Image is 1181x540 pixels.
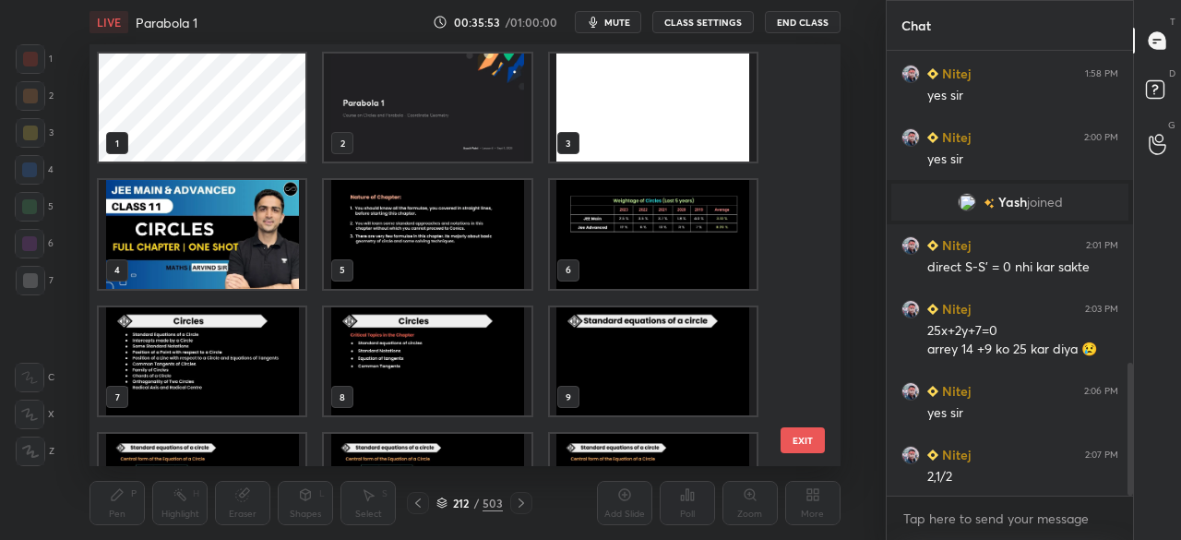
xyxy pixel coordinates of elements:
h6: Nitej [938,235,971,255]
div: 2,1/2 [927,468,1118,486]
div: LIVE [89,11,128,33]
p: Chat [887,1,946,50]
span: Yash [998,195,1027,210]
img: 1756713775NEX5CL.pdf [325,180,531,288]
h6: Nitej [938,64,971,83]
div: 4 [15,155,54,185]
div: direct S-S' = 0 nhi kar sakte [927,258,1118,277]
h6: Nitej [938,127,971,147]
h6: Nitej [938,445,971,464]
img: Learner_Badge_beginner_1_8b307cf2a0.svg [927,240,938,251]
img: 2521f5d2549f4815be32dd30f02c338e.jpg [901,446,920,464]
div: 2:07 PM [1085,450,1118,461]
div: 2:00 PM [1084,132,1118,143]
div: 6 [15,229,54,258]
img: 1756713775NEX5CL.pdf [550,180,757,288]
div: / [473,498,479,509]
button: EXIT [781,427,825,453]
span: joined [1027,195,1063,210]
img: 2521f5d2549f4815be32dd30f02c338e.jpg [901,382,920,401]
div: 5 [15,192,54,222]
img: 2521f5d2549f4815be32dd30f02c338e.jpg [901,128,920,147]
img: no-rating-badge.077c3623.svg [984,198,995,209]
div: 2:06 PM [1084,386,1118,397]
div: 1 [16,44,53,74]
img: 1756713775NEX5CL.pdf [99,180,305,288]
img: 2521f5d2549f4815be32dd30f02c338e.jpg [901,300,920,318]
div: arrey 14 +9 ko 25 kar diya 😢 [927,341,1118,359]
img: 2521f5d2549f4815be32dd30f02c338e.jpg [901,236,920,255]
div: 503 [483,495,503,511]
img: 3 [958,193,976,211]
img: 1756713775NEX5CL.pdf [550,307,757,415]
img: Learner_Badge_beginner_1_8b307cf2a0.svg [927,386,938,397]
h6: Nitej [938,381,971,401]
p: G [1168,118,1175,132]
img: Learner_Badge_beginner_1_8b307cf2a0.svg [927,450,938,461]
div: 212 [451,498,470,509]
div: X [15,400,54,429]
div: Z [16,437,54,466]
div: 7 [16,266,54,295]
img: 2521f5d2549f4815be32dd30f02c338e.jpg [901,65,920,83]
button: End Class [765,11,841,33]
img: 1756713775NEX5CL.pdf [99,307,305,415]
p: D [1169,66,1175,80]
h4: Parabola 1 [136,14,197,31]
div: grid [89,44,807,466]
div: grid [887,51,1133,497]
div: 25x+2y+7=0 [927,322,1118,341]
div: 3 [16,118,54,148]
img: 1756713775NEX5CL.pdf [325,307,531,415]
div: 2:03 PM [1085,304,1118,315]
p: T [1170,15,1175,29]
div: 2 [16,81,54,111]
img: 1756713682Y3LGCI.pdf [550,54,757,162]
div: 2:01 PM [1086,240,1118,251]
div: yes sir [927,87,1118,105]
img: Learner_Badge_beginner_1_8b307cf2a0.svg [927,68,938,79]
div: C [15,363,54,392]
div: yes sir [927,150,1118,169]
span: mute [604,16,630,29]
div: 1:58 PM [1085,68,1118,79]
img: Learner_Badge_beginner_1_8b307cf2a0.svg [927,304,938,315]
img: Learner_Badge_beginner_1_8b307cf2a0.svg [927,132,938,143]
button: mute [575,11,641,33]
h6: Nitej [938,299,971,318]
img: d8d55402-8709-11f0-9e7b-9240182ad8df.jpg [325,54,531,162]
div: yes sir [927,404,1118,423]
button: CLASS SETTINGS [652,11,754,33]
